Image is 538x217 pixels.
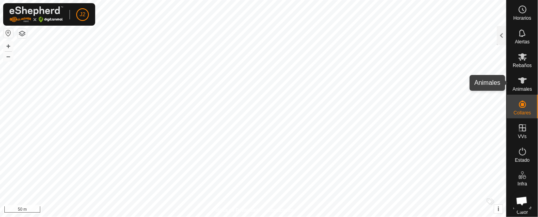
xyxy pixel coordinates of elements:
[517,181,527,186] span: Infra
[515,39,530,44] span: Alertas
[9,6,63,22] img: Logo Gallagher
[514,110,531,115] span: Collares
[80,10,86,19] span: J2
[4,41,13,51] button: +
[509,205,536,215] span: Mapa de Calor
[213,207,258,214] a: Política de Privacidad
[494,205,503,213] button: i
[267,207,294,214] a: Contáctenos
[511,190,532,211] div: Chat abierto
[514,16,531,21] span: Horarios
[4,28,13,38] button: Restablecer Mapa
[4,52,13,61] button: –
[518,134,527,139] span: VVs
[515,158,530,163] span: Estado
[513,63,532,68] span: Rebaños
[498,206,499,212] span: i
[17,29,27,38] button: Capas del Mapa
[513,87,532,92] span: Animales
